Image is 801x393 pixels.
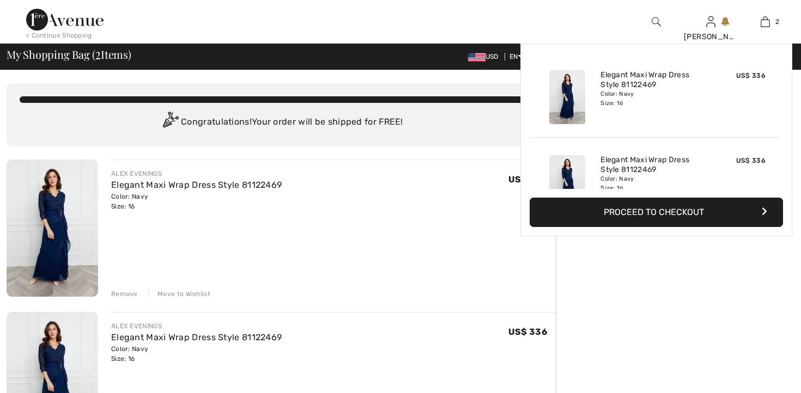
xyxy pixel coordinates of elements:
div: Remove [111,289,138,299]
div: ALEX EVENINGS [111,169,282,179]
span: US$ 336 [736,72,766,79]
span: My Shopping Bag ( Items) [7,49,131,60]
a: Elegant Maxi Wrap Dress Style 81122469 [600,155,708,175]
div: < Continue Shopping [26,30,92,40]
div: ALEX EVENINGS [111,321,282,331]
img: My Info [706,15,715,28]
div: Move to Wishlist [148,289,210,299]
a: Sign In [706,16,715,27]
img: Congratulation2.svg [159,112,181,133]
a: 2 [738,15,792,28]
img: My Bag [761,15,770,28]
div: Color: Navy Size: 16 [600,175,708,192]
span: US$ 336 [508,327,547,337]
div: [PERSON_NAME] [684,31,737,42]
img: Elegant Maxi Wrap Dress Style 81122469 [7,159,98,297]
div: Congratulations! Your order will be shipped for FREE! [20,112,543,133]
img: search the website [652,15,661,28]
span: 2 [95,46,101,60]
img: Elegant Maxi Wrap Dress Style 81122469 [549,70,585,124]
img: Elegant Maxi Wrap Dress Style 81122469 [549,155,585,209]
a: Elegant Maxi Wrap Dress Style 81122469 [111,332,282,342]
a: Elegant Maxi Wrap Dress Style 81122469 [600,70,708,90]
div: Color: Navy Size: 16 [111,344,282,364]
a: Elegant Maxi Wrap Dress Style 81122469 [111,180,282,190]
span: EN [509,53,523,60]
img: US Dollar [468,53,486,62]
div: Color: Navy Size: 16 [600,90,708,107]
span: US$ 336 [736,157,766,164]
button: Proceed to Checkout [530,198,783,227]
span: USD [468,53,503,60]
span: 2 [775,17,779,27]
img: 1ère Avenue [26,9,104,30]
div: Color: Navy Size: 16 [111,192,282,211]
span: US$ 336 [508,174,547,185]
